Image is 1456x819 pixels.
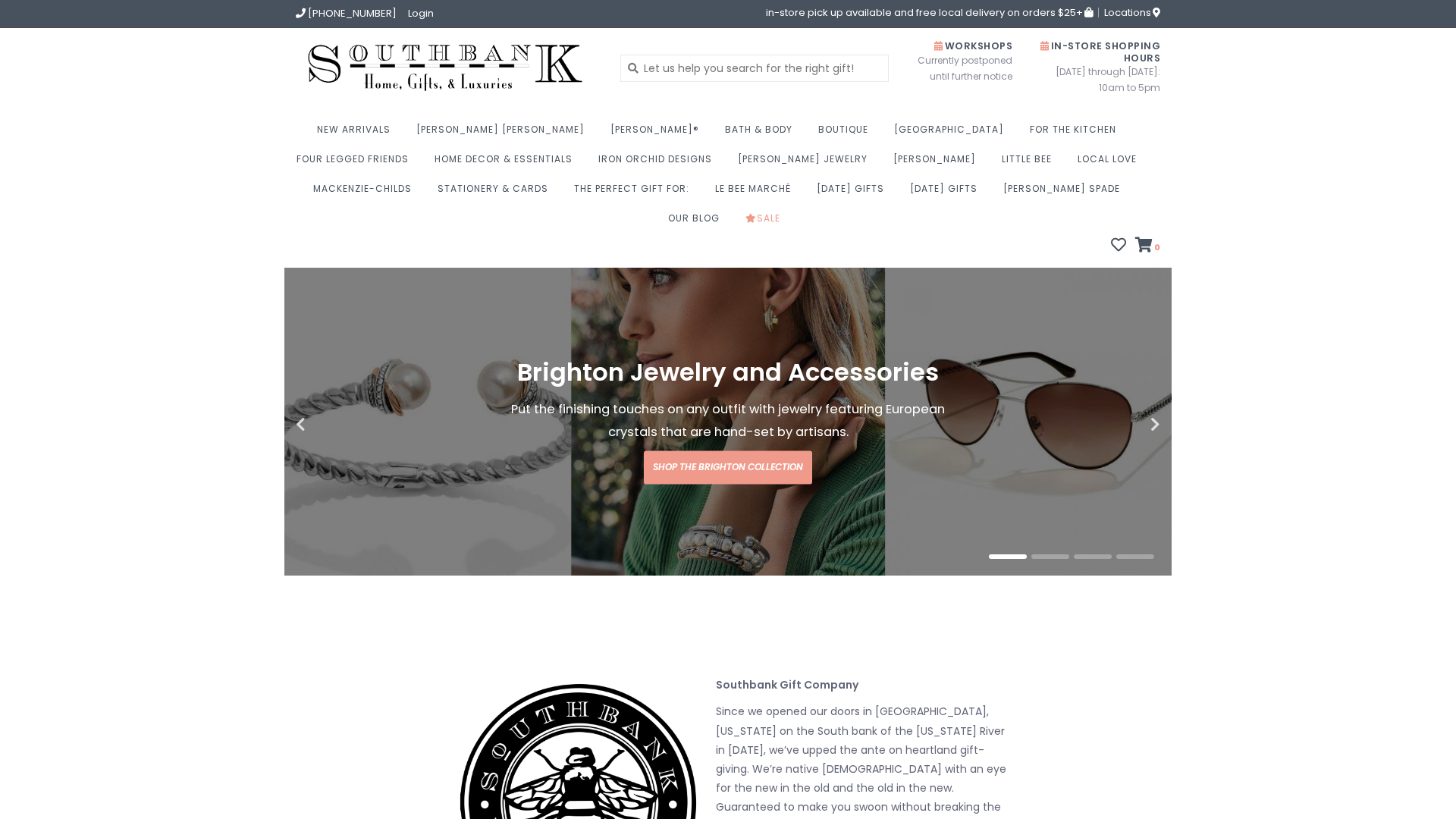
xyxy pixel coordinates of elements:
button: 1 of 4 [989,554,1027,559]
a: Bath & Body [725,119,800,149]
a: Little Bee [1002,149,1059,178]
a: Local Love [1078,149,1144,178]
a: Four Legged Friends [297,149,416,178]
a: The perfect gift for: [574,178,697,208]
a: Home Decor & Essentials [435,149,580,178]
input: Let us help you search for the right gift! [620,55,890,82]
span: Locations [1104,5,1160,20]
span: [PHONE_NUMBER] [308,6,397,20]
img: Southbank Gift Company -- Home, Gifts, and Luxuries [296,39,595,96]
span: In-Store Shopping Hours [1040,39,1160,64]
h1: Brighton Jewelry and Accessories [494,359,962,387]
a: [PERSON_NAME] Spade [1003,178,1128,208]
a: [PERSON_NAME] [PERSON_NAME] [416,119,592,149]
a: For the Kitchen [1030,119,1124,149]
button: 3 of 4 [1074,554,1112,559]
button: Previous [296,417,372,432]
a: [DATE] Gifts [817,178,892,208]
span: 0 [1153,241,1160,253]
span: [DATE] through [DATE]: 10am to 5pm [1035,64,1160,96]
a: MacKenzie-Childs [313,178,419,208]
a: [GEOGRAPHIC_DATA] [894,119,1012,149]
a: Login [408,6,434,20]
span: Workshops [934,39,1012,52]
a: Boutique [818,119,876,149]
a: Iron Orchid Designs [598,149,720,178]
a: Our Blog [668,208,727,237]
a: [PERSON_NAME]® [610,119,707,149]
span: Put the finishing touches on any outfit with jewelry featuring European crystals that are hand-se... [511,401,945,441]
button: Next [1084,417,1160,432]
a: Le Bee Marché [715,178,799,208]
a: New Arrivals [317,119,398,149]
a: Sale [745,208,788,237]
a: Locations [1098,8,1160,17]
a: [DATE] Gifts [910,178,985,208]
a: [PERSON_NAME] Jewelry [738,149,875,178]
a: [PERSON_NAME] [893,149,984,178]
a: [PHONE_NUMBER] [296,6,397,20]
span: in-store pick up available and free local delivery on orders $25+ [766,8,1093,17]
strong: Southbank Gift Company [716,677,858,692]
button: 2 of 4 [1031,554,1069,559]
a: Stationery & Cards [438,178,556,208]
a: 0 [1135,239,1160,254]
span: Currently postponed until further notice [899,52,1012,84]
button: 4 of 4 [1116,554,1154,559]
a: Shop the Brighton Collection [644,451,812,485]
